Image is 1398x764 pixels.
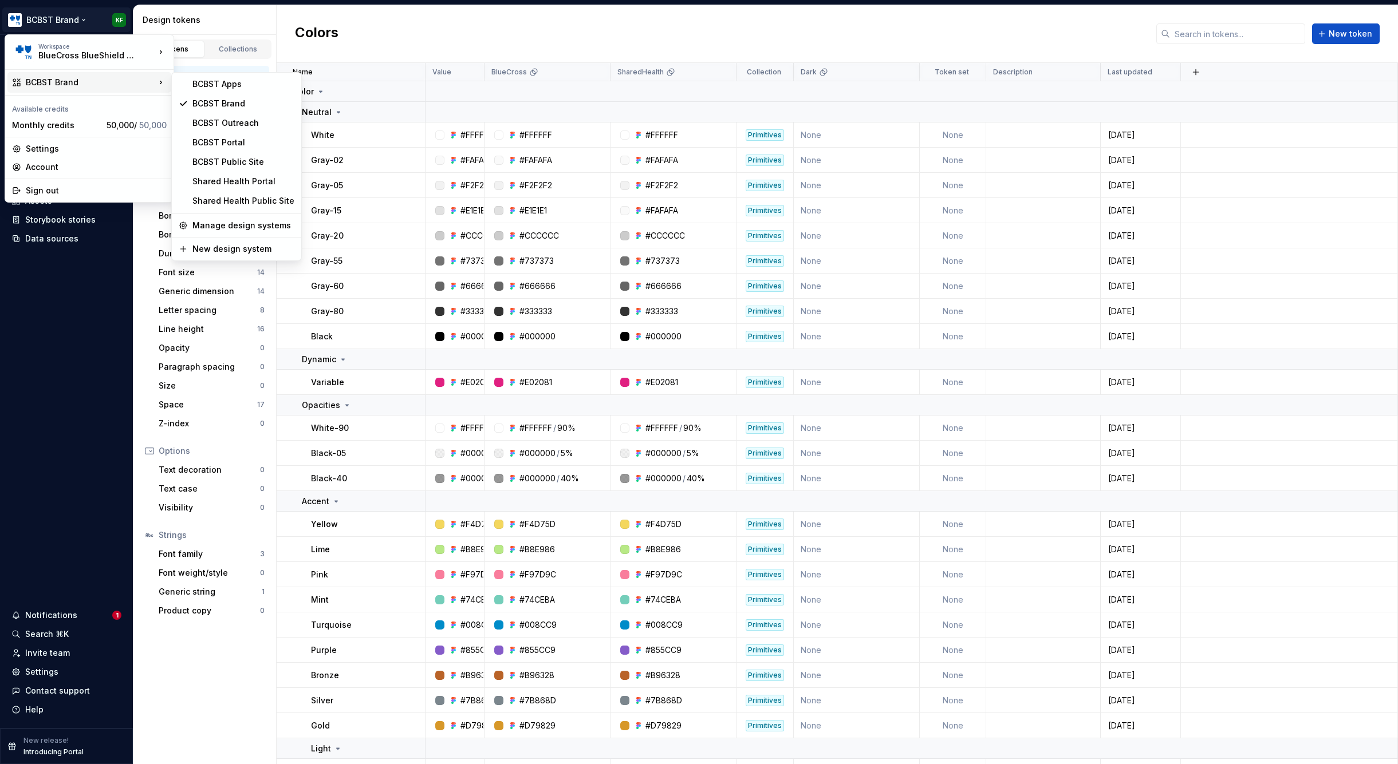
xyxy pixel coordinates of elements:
div: New design system [192,243,294,255]
div: BCBST Public Site [192,156,294,168]
div: BCBST Portal [192,137,294,148]
div: Monthly credits [12,120,102,131]
div: Sign out [26,185,167,196]
div: Shared Health Public Site [192,195,294,207]
div: BCBST Outreach [192,117,294,129]
img: b44e7a6b-69a5-43df-ae42-963d7259159b.png [13,42,34,62]
div: BCBST Brand [192,98,294,109]
div: BCBST Apps [192,78,294,90]
div: Workspace [38,43,155,50]
span: 50,000 / [107,120,167,130]
div: Settings [26,143,167,155]
div: Account [26,161,167,173]
div: Available credits [7,98,171,116]
div: BlueCross BlueShield of [US_STATE] [38,50,136,61]
span: 50,000 [139,120,167,130]
div: BCBST Brand [26,77,155,88]
div: Manage design systems [192,220,294,231]
div: Shared Health Portal [192,176,294,187]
